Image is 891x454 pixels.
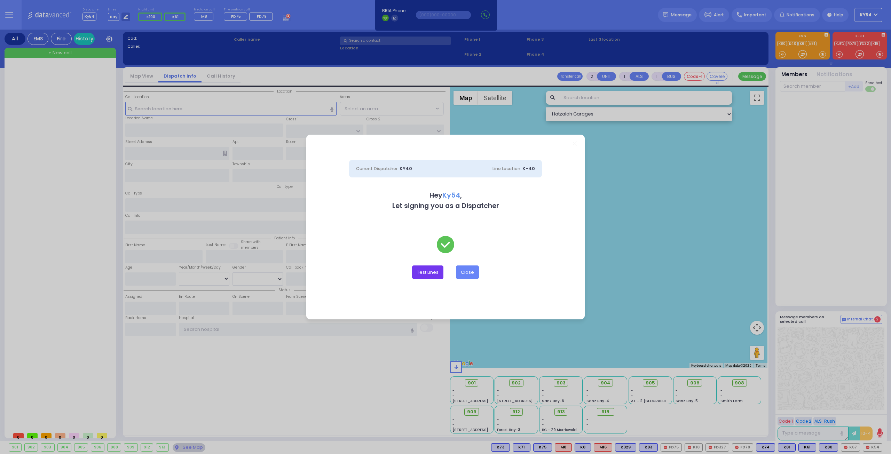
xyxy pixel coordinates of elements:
[522,165,535,172] span: K-40
[356,166,399,172] span: Current Dispatcher:
[400,165,412,172] span: KY40
[492,166,521,172] span: Line Location:
[392,201,499,210] b: Let signing you as a Dispatcher
[437,236,454,253] img: check-green.svg
[429,191,462,200] b: Hey ,
[573,142,577,145] a: Close
[442,191,460,200] span: Ky54
[412,265,443,279] button: Test Lines
[456,265,479,279] button: Close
